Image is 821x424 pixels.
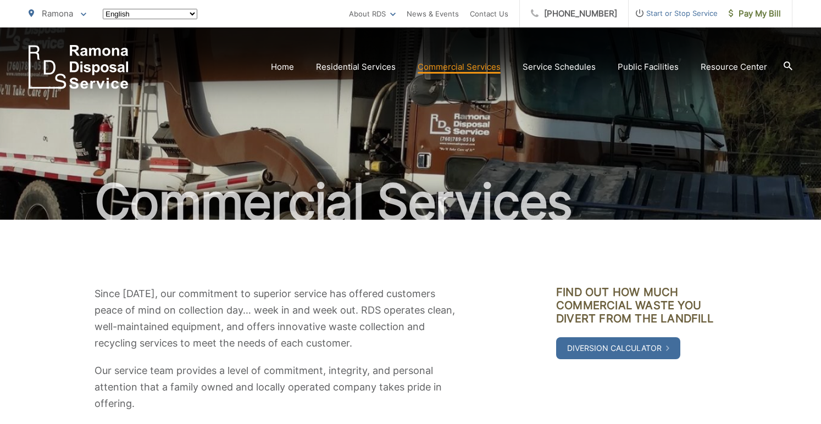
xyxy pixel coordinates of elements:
h1: Commercial Services [29,175,792,230]
a: Home [271,60,294,74]
a: Residential Services [316,60,396,74]
a: EDCD logo. Return to the homepage. [29,45,129,89]
select: Select a language [103,9,197,19]
h3: Find out how much commercial waste you divert from the landfill [556,286,726,325]
a: Resource Center [701,60,767,74]
a: About RDS [349,7,396,20]
a: Diversion Calculator [556,337,680,359]
p: Our service team provides a level of commitment, integrity, and personal attention that a family ... [95,362,463,412]
a: Contact Us [470,7,508,20]
a: Public Facilities [618,60,679,74]
a: Service Schedules [523,60,596,74]
a: News & Events [407,7,459,20]
span: Pay My Bill [729,7,781,20]
a: Commercial Services [418,60,501,74]
p: Since [DATE], our commitment to superior service has offered customers peace of mind on collectio... [95,286,463,352]
span: Ramona [42,8,73,19]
